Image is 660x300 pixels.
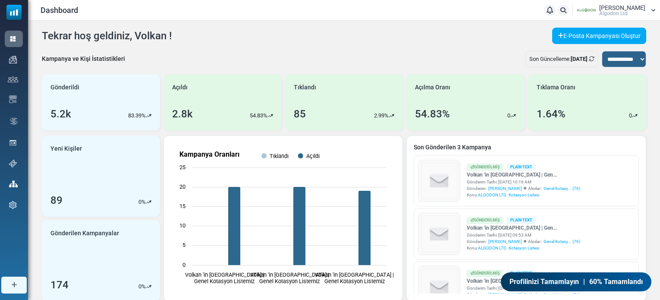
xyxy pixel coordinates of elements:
[182,242,185,248] text: 5
[138,198,151,206] div: %
[544,238,580,245] a: Genel Kotasy... (76)
[6,5,22,20] img: mailsoftly_icon_blue_white.svg
[9,95,17,103] img: email-templates-icon.svg
[138,282,141,291] p: 0
[507,270,536,277] div: Plain Text
[9,35,17,43] img: dashboard-icon-active.svg
[537,106,566,122] div: 1.64%
[41,4,78,16] span: Dashboard
[294,83,316,92] span: Tıklandı
[50,229,119,238] span: Gönderilen Kampanyalar
[179,222,185,229] text: 10
[507,111,510,120] p: 0
[50,277,69,293] div: 174
[8,76,18,82] img: contacts-icon.svg
[42,30,172,42] h4: Tekrar hoş geldiniz, Volkan !
[415,83,450,92] span: Açılma Oranı
[552,28,646,44] a: E-Posta Kampanyası Oluştur
[467,192,580,198] div: Konu:
[138,282,151,291] div: %
[467,285,580,291] div: Gönderim Tarihi: [DATE] 10:43 AM
[185,272,264,284] text: Volkan 'in [GEOGRAPHIC_DATA] | Genel Kotasyon Listemiz
[9,201,17,209] img: settings-icon.svg
[509,277,579,287] span: Profilinizi Tamamlayın
[467,179,580,185] div: Gönderim Tarihi: [DATE] 10:16 AM
[467,224,580,232] a: Volkan 'in [GEOGRAPHIC_DATA] | Gen...
[537,83,575,92] span: Tıklama Oranı
[629,111,632,120] p: 0
[575,4,597,17] img: User Logo
[50,106,71,122] div: 5.2k
[589,277,643,287] span: 60% Tamamlandı
[583,277,585,287] span: |
[9,160,17,167] img: support-icon.svg
[42,54,125,63] div: Kampanya ve Kişi İstatistikleri
[9,56,17,63] img: campaigns-icon.png
[179,150,239,158] text: Kampanya Oranları
[419,161,459,201] img: empty-draft-icon2.svg
[467,232,580,238] div: Gönderim Tarihi: [DATE] 09:53 AM
[50,193,63,208] div: 89
[478,246,539,250] span: ALGODON LTD. Kotasyon Listesi
[571,56,588,62] b: [DATE]
[250,111,267,120] p: 54.83%
[488,185,522,192] span: [PERSON_NAME]
[599,5,645,11] span: [PERSON_NAME]
[250,272,329,284] text: Volkan 'in [GEOGRAPHIC_DATA] | Genel Kotasyon Listemiz
[467,217,503,224] div: Gönderilmiş
[589,56,594,62] a: Refresh Stats
[42,136,160,217] a: Yeni Kişiler 89 0%
[294,106,306,122] div: 85
[50,144,82,153] span: Yeni Kişiler
[128,111,146,120] p: 83.39%
[171,143,396,294] svg: Kampanya Oranları
[415,106,450,122] div: 54.83%
[507,164,536,171] div: Plain Text
[467,270,503,277] div: Gönderilmiş
[414,143,639,152] a: Son Gönderilen 3 Kampanya
[9,116,19,126] img: workflow.svg
[172,83,188,92] span: Açıldı
[488,291,522,298] span: [PERSON_NAME]
[270,153,289,159] text: Tıklandı
[488,238,522,245] span: [PERSON_NAME]
[507,217,536,224] div: Plain Text
[9,139,17,147] img: landing_pages.svg
[467,291,580,298] div: Gönderen: Alıcılar::
[478,193,539,197] span: ALGODON LTD. Kotasyon Listesi
[179,164,185,171] text: 25
[467,245,580,251] div: Konu:
[138,198,141,206] p: 0
[544,185,580,192] a: Genel Kotasy... (76)
[575,4,656,17] a: User Logo [PERSON_NAME] Algodon Ltd
[467,238,580,245] div: Gönderen: Alıcılar::
[467,185,580,192] div: Gönderen: Alıcılar::
[50,83,79,92] span: Gönderildi
[501,272,651,291] a: Profilinizi Tamamlayın | 60% Tamamlandı
[544,291,580,298] a: Genel Kotasy... (76)
[172,106,193,122] div: 2.8k
[374,111,389,120] p: 2.99%
[599,11,628,16] span: Algodon Ltd
[467,277,580,285] a: Volkan 'in [GEOGRAPHIC_DATA] | Gen...
[179,203,185,209] text: 15
[419,214,459,254] img: empty-draft-icon2.svg
[182,262,185,268] text: 0
[525,51,598,67] div: Son Güncelleme:
[315,272,394,284] text: Volkan 'in [GEOGRAPHIC_DATA] | Genel Kotasyon Listemiz
[306,153,319,159] text: Açıldı
[179,183,185,190] text: 20
[467,164,503,171] div: Gönderilmiş
[467,171,580,179] a: Volkan 'in [GEOGRAPHIC_DATA] | Gen...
